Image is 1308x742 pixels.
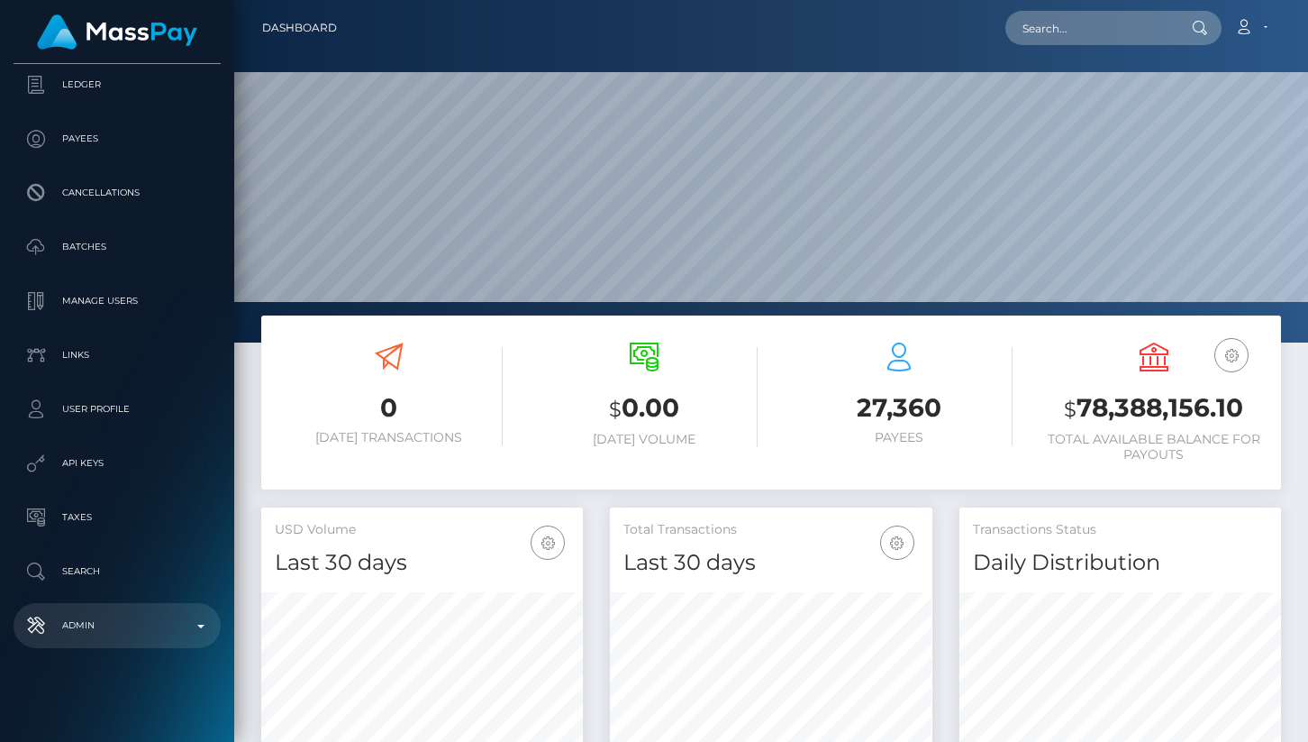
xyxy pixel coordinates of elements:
small: $ [1064,397,1076,422]
a: User Profile [14,387,221,432]
h4: Daily Distribution [973,547,1267,579]
p: User Profile [21,396,213,423]
p: Search [21,558,213,585]
a: Payees [14,116,221,161]
p: Taxes [21,504,213,531]
h3: 0.00 [530,390,758,427]
p: Admin [21,612,213,639]
p: Manage Users [21,288,213,315]
h5: Total Transactions [623,521,918,539]
h6: Payees [785,430,1013,445]
h6: Total Available Balance for Payouts [1040,432,1267,463]
h5: Transactions Status [973,521,1267,539]
img: MassPay Logo [37,14,197,50]
small: $ [609,397,622,422]
h5: USD Volume [275,521,569,539]
p: Batches [21,234,213,261]
a: Links [14,333,221,378]
h6: [DATE] Volume [530,432,758,447]
a: Search [14,549,221,594]
a: API Keys [14,441,221,486]
a: Dashboard [262,9,337,47]
a: Ledger [14,62,221,107]
p: Links [21,342,213,369]
a: Cancellations [14,170,221,215]
a: Admin [14,603,221,648]
p: Cancellations [21,179,213,206]
h4: Last 30 days [275,547,569,579]
h3: 78,388,156.10 [1040,390,1267,427]
p: Ledger [21,71,213,98]
a: Manage Users [14,279,221,324]
a: Taxes [14,495,221,540]
h4: Last 30 days [623,547,918,579]
a: Batches [14,224,221,270]
p: API Keys [21,450,213,477]
h3: 27,360 [785,390,1013,426]
input: Search... [1005,11,1175,45]
h6: [DATE] Transactions [275,430,503,445]
p: Payees [21,125,213,152]
h3: 0 [275,390,503,426]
